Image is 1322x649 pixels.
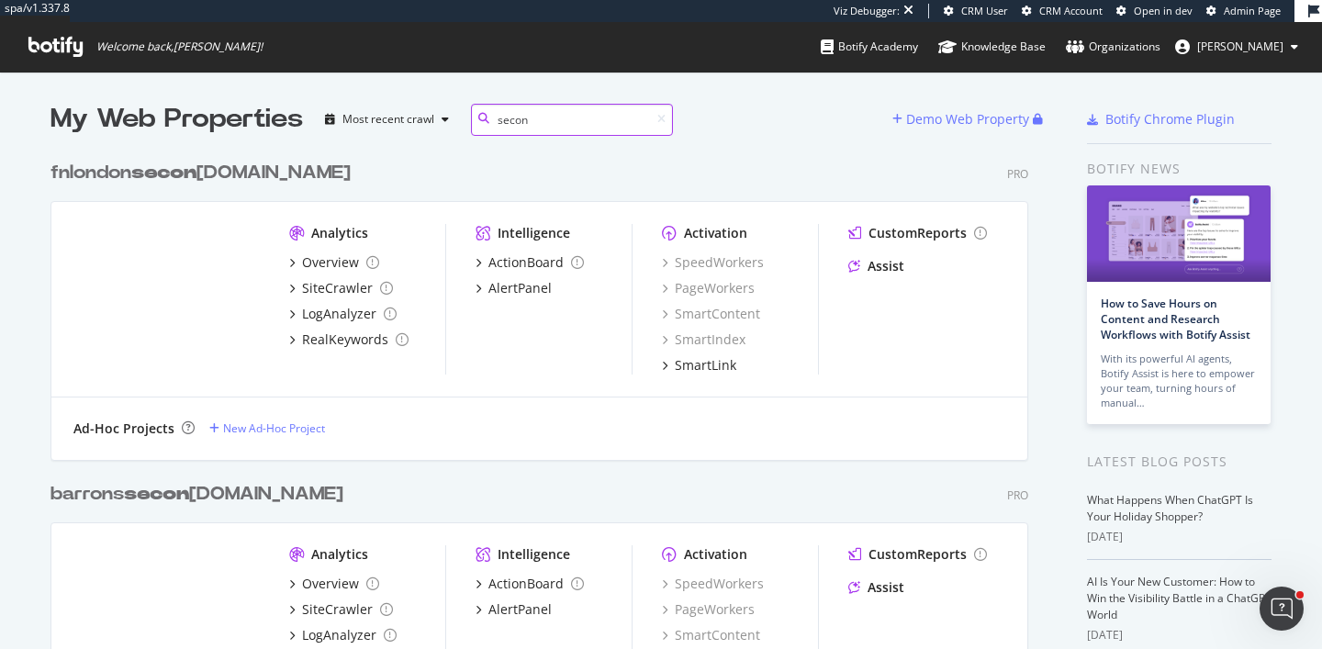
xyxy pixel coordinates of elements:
[848,257,904,275] a: Assist
[684,224,747,242] div: Activation
[498,545,570,564] div: Intelligence
[1087,492,1253,524] a: What Happens When ChatGPT Is Your Holiday Shopper?
[662,626,760,644] a: SmartContent
[892,105,1033,134] button: Demo Web Property
[1087,452,1272,472] div: Latest Blog Posts
[821,38,918,56] div: Botify Academy
[848,578,904,597] a: Assist
[938,38,1046,56] div: Knowledge Base
[906,110,1029,129] div: Demo Web Property
[311,224,368,242] div: Analytics
[289,279,393,297] a: SiteCrawler
[50,160,358,186] a: fnlondonsecon[DOMAIN_NAME]
[1066,38,1160,56] div: Organizations
[868,257,904,275] div: Assist
[684,545,747,564] div: Activation
[662,356,736,375] a: SmartLink
[1087,159,1272,179] div: Botify news
[50,160,351,186] div: fnlondon [DOMAIN_NAME]
[662,253,764,272] a: SpeedWorkers
[938,22,1046,72] a: Knowledge Base
[848,545,987,564] a: CustomReports
[209,420,325,436] a: New Ad-Hoc Project
[1206,4,1281,18] a: Admin Page
[1087,627,1272,643] div: [DATE]
[302,575,359,593] div: Overview
[892,111,1033,127] a: Demo Web Property
[1160,32,1313,62] button: [PERSON_NAME]
[868,224,967,242] div: CustomReports
[1260,587,1304,631] iframe: Intercom live chat
[868,545,967,564] div: CustomReports
[289,600,393,619] a: SiteCrawler
[868,578,904,597] div: Assist
[1224,4,1281,17] span: Admin Page
[662,330,745,349] a: SmartIndex
[662,305,760,323] a: SmartContent
[1197,39,1283,54] span: nathan
[302,626,376,644] div: LogAnalyzer
[1039,4,1103,17] span: CRM Account
[662,279,755,297] a: PageWorkers
[488,279,552,297] div: AlertPanel
[1007,166,1028,182] div: Pro
[96,39,263,54] span: Welcome back, [PERSON_NAME] !
[1007,487,1028,503] div: Pro
[223,420,325,436] div: New Ad-Hoc Project
[1101,352,1257,410] div: With its powerful AI agents, Botify Assist is here to empower your team, turning hours of manual…
[289,330,409,349] a: RealKeywords
[289,575,379,593] a: Overview
[675,356,736,375] div: SmartLink
[488,600,552,619] div: AlertPanel
[476,600,552,619] a: AlertPanel
[488,575,564,593] div: ActionBoard
[662,600,755,619] a: PageWorkers
[476,253,584,272] a: ActionBoard
[50,101,303,138] div: My Web Properties
[289,626,397,644] a: LogAnalyzer
[302,305,376,323] div: LogAnalyzer
[73,420,174,438] div: Ad-Hoc Projects
[311,545,368,564] div: Analytics
[1087,185,1271,282] img: How to Save Hours on Content and Research Workflows with Botify Assist
[124,485,189,503] b: secon
[961,4,1008,17] span: CRM User
[342,114,434,125] div: Most recent crawl
[1066,22,1160,72] a: Organizations
[302,600,373,619] div: SiteCrawler
[834,4,900,18] div: Viz Debugger:
[302,330,388,349] div: RealKeywords
[50,481,351,508] a: barronssecon[DOMAIN_NAME]
[289,253,379,272] a: Overview
[302,253,359,272] div: Overview
[1134,4,1193,17] span: Open in dev
[498,224,570,242] div: Intelligence
[848,224,987,242] a: CustomReports
[131,163,196,182] b: secon
[1105,110,1235,129] div: Botify Chrome Plugin
[488,253,564,272] div: ActionBoard
[476,575,584,593] a: ActionBoard
[471,104,673,136] input: Search
[821,22,918,72] a: Botify Academy
[1087,574,1272,622] a: AI Is Your New Customer: How to Win the Visibility Battle in a ChatGPT World
[1087,529,1272,545] div: [DATE]
[318,105,456,134] button: Most recent crawl
[476,279,552,297] a: AlertPanel
[662,575,764,593] a: SpeedWorkers
[1022,4,1103,18] a: CRM Account
[50,481,343,508] div: barrons [DOMAIN_NAME]
[1087,110,1235,129] a: Botify Chrome Plugin
[944,4,1008,18] a: CRM User
[1101,296,1250,342] a: How to Save Hours on Content and Research Workflows with Botify Assist
[302,279,373,297] div: SiteCrawler
[289,305,397,323] a: LogAnalyzer
[1116,4,1193,18] a: Open in dev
